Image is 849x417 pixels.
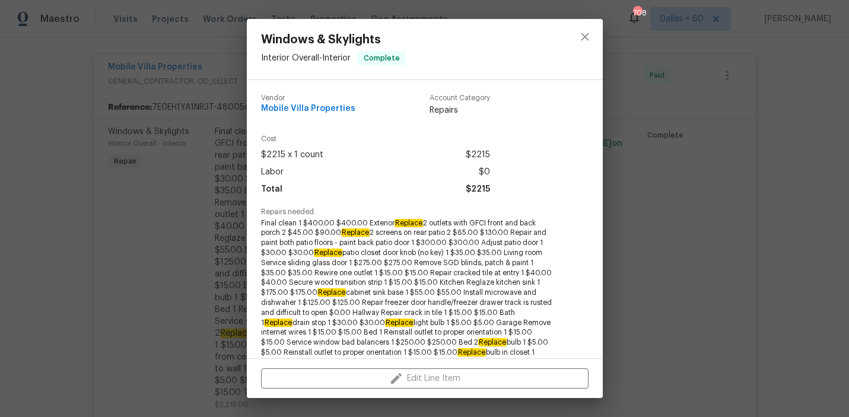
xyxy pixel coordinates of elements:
span: Vendor [261,94,355,102]
div: 708 [633,7,641,19]
span: $2215 [466,147,490,164]
em: Replace [264,319,292,327]
span: Final clean 1 $400.00 $400.00 Exterior 2 outlets with GFCI front and back porch 2 $45.00 $90.00 2... [261,218,556,397]
em: Replace [314,249,342,257]
em: Replace [478,338,507,346]
button: close [571,23,599,51]
span: Mobile Villa Properties [261,104,355,113]
em: Replace [317,288,346,297]
em: Replace [395,219,423,227]
span: $2215 x 1 count [261,147,323,164]
span: Labor [261,164,284,181]
span: Repairs [430,104,490,116]
span: Cost [261,135,490,143]
em: Replace [341,228,370,237]
em: Replace [385,319,414,327]
span: Total [261,181,282,198]
span: Repairs needed [261,208,589,216]
em: Replace [457,348,486,356]
span: Interior Overall - Interior [261,54,351,62]
span: $2215 [466,181,490,198]
span: Complete [359,52,405,64]
span: $0 [479,164,490,181]
span: Windows & Skylights [261,33,406,46]
span: Account Category [430,94,490,102]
